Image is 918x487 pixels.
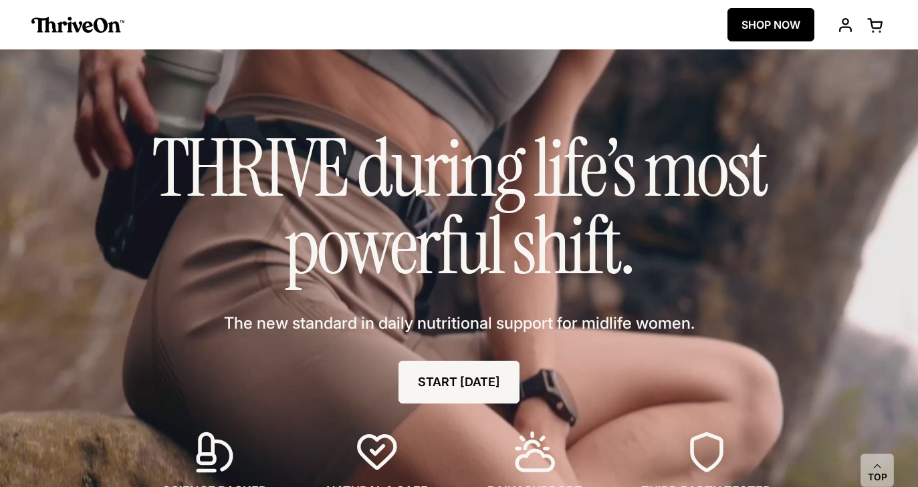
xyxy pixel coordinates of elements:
a: START [DATE] [398,361,520,403]
iframe: Gorgias live chat messenger [851,424,905,474]
span: The new standard in daily nutritional support for midlife women. [224,312,695,335]
h1: THRIVE during life’s most powerful shift. [125,130,794,285]
span: Top [868,472,887,484]
a: SHOP NOW [727,8,814,41]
